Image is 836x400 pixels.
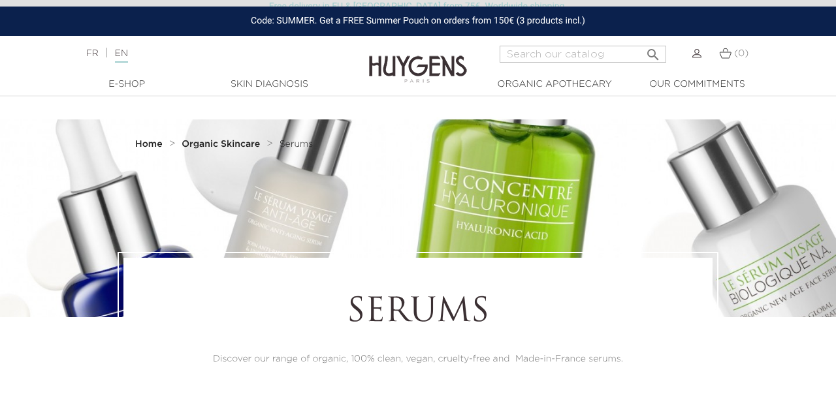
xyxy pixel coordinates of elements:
span: (0) [734,49,748,58]
div: | [80,46,339,61]
p: Discover our range of organic, 100% clean, vegan, cruelty-free and Made-in-France serums. [159,352,677,366]
a: Our commitments [632,78,762,91]
span: Serums [280,140,313,149]
a: Organic Apothecary [489,78,620,91]
strong: Home [135,140,163,149]
a: E-Shop [61,78,192,91]
h1: Serums [159,294,677,333]
i:  [645,43,661,59]
button:  [641,42,665,59]
a: Home [135,139,165,149]
a: EN [115,49,128,63]
a: Serums [280,139,313,149]
a: FR [86,49,99,58]
strong: Organic Skincare [182,140,260,149]
input: Search [500,46,666,63]
a: Skin Diagnosis [204,78,334,91]
img: Huygens [369,35,467,85]
a: Organic Skincare [182,139,263,149]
